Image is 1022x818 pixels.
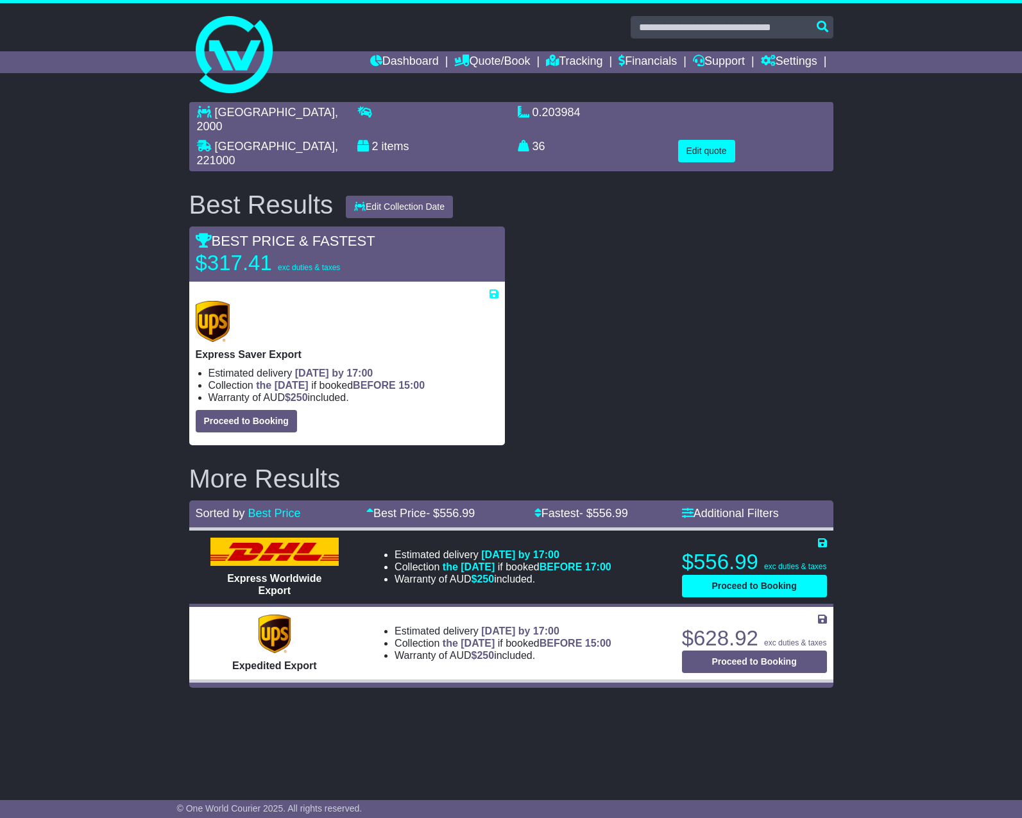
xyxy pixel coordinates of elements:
a: Best Price [248,507,301,520]
span: exc duties & taxes [764,562,826,571]
span: [DATE] by 17:00 [481,549,559,560]
button: Edit Collection Date [346,196,453,218]
a: Best Price- $556.99 [366,507,475,520]
a: Additional Filters [682,507,779,520]
p: Express Saver Export [196,348,498,361]
span: BEFORE [353,380,396,391]
span: the [DATE] [443,638,495,649]
li: Estimated delivery [395,625,611,637]
span: Express Worldwide Export [227,573,321,596]
div: Best Results [183,191,340,219]
span: [GEOGRAPHIC_DATA] [215,106,335,119]
span: 556.99 [593,507,628,520]
span: BEFORE [540,561,583,572]
span: exc duties & taxes [764,638,826,647]
li: Warranty of AUD included. [395,573,611,585]
li: Collection [209,379,498,391]
span: BEST PRICE & FASTEST [196,233,375,249]
span: Expedited Export [232,660,317,671]
span: 15:00 [398,380,425,391]
button: Edit quote [678,140,735,162]
span: exc duties & taxes [278,263,340,272]
li: Estimated delivery [209,367,498,379]
span: , 221000 [197,140,338,167]
li: Collection [395,561,611,573]
a: Support [693,51,745,73]
span: $ [472,650,495,661]
span: 250 [477,650,494,661]
span: if booked [256,380,425,391]
h2: More Results [189,464,833,493]
span: 0.203984 [532,106,581,119]
p: $556.99 [682,549,827,575]
img: UPS (new): Expedited Export [259,615,291,653]
span: [DATE] by 17:00 [481,626,559,636]
img: UPS (new): Express Saver Export [196,301,230,342]
span: if booked [443,638,611,649]
span: $ [285,392,308,403]
span: $ [472,574,495,584]
p: $317.41 [196,250,356,276]
span: 2 [372,140,379,153]
span: , 2000 [197,106,338,133]
li: Collection [395,637,611,649]
span: 36 [532,140,545,153]
span: if booked [443,561,611,572]
span: 250 [477,574,494,584]
a: Fastest- $556.99 [534,507,628,520]
span: [GEOGRAPHIC_DATA] [215,140,335,153]
span: © One World Courier 2025. All rights reserved. [177,803,362,814]
a: Financials [618,51,677,73]
button: Proceed to Booking [682,651,827,673]
span: 556.99 [439,507,475,520]
span: 17:00 [585,561,611,572]
li: Estimated delivery [395,549,611,561]
span: [DATE] by 17:00 [295,368,373,379]
span: items [382,140,409,153]
button: Proceed to Booking [682,575,827,597]
a: Settings [761,51,817,73]
li: Warranty of AUD included. [209,391,498,404]
a: Tracking [546,51,602,73]
p: $628.92 [682,626,827,651]
a: Quote/Book [454,51,530,73]
span: BEFORE [540,638,583,649]
span: 15:00 [585,638,611,649]
span: - $ [426,507,475,520]
span: Sorted by [196,507,245,520]
li: Warranty of AUD included. [395,649,611,661]
span: the [DATE] [256,380,308,391]
a: Dashboard [370,51,439,73]
span: the [DATE] [443,561,495,572]
span: - $ [579,507,628,520]
img: DHL: Express Worldwide Export [210,538,339,566]
button: Proceed to Booking [196,410,297,432]
span: 250 [291,392,308,403]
